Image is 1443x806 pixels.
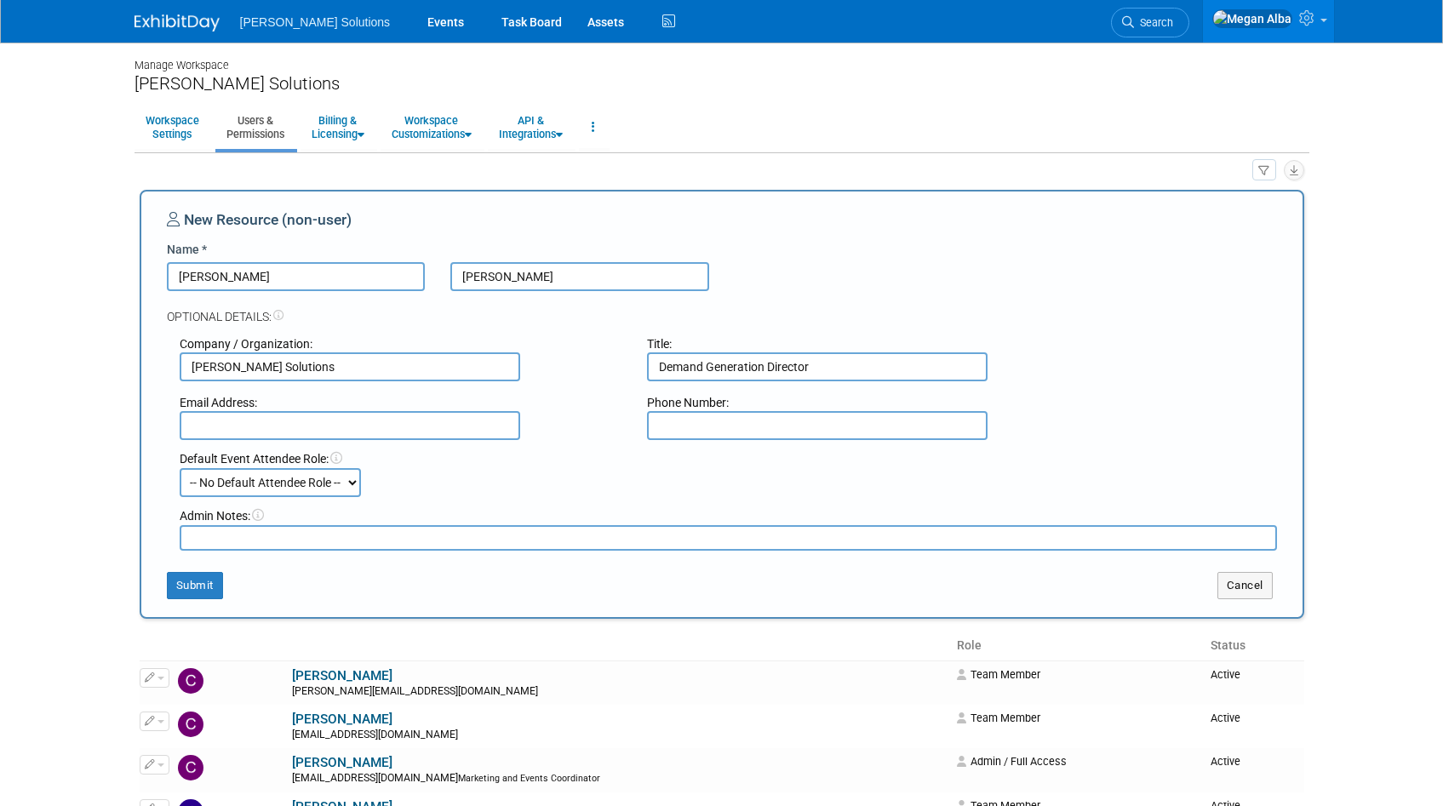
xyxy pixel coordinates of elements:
div: Title: [647,335,1090,352]
img: Megan Alba [1212,9,1292,28]
a: Search [1111,8,1189,37]
button: Submit [167,572,223,599]
img: Cameron Sigurdson [178,668,203,694]
span: [PERSON_NAME] Solutions [240,15,391,29]
span: Active [1211,755,1240,768]
span: Search [1134,16,1173,29]
input: First Name [167,262,426,291]
label: Name * [167,241,207,258]
a: [PERSON_NAME] [292,668,392,683]
div: Optional Details: [167,291,1277,325]
div: Email Address: [180,394,622,411]
a: [PERSON_NAME] [292,712,392,727]
img: Corey French [178,755,203,780]
th: Status [1204,632,1303,660]
a: WorkspaceCustomizations [381,106,483,148]
div: New Resource (non-user) [167,209,1277,241]
div: [EMAIL_ADDRESS][DOMAIN_NAME] [292,772,946,786]
div: [PERSON_NAME] Solutions [135,73,1309,94]
span: Active [1211,712,1240,724]
span: Team Member [957,712,1040,724]
span: Team Member [957,668,1040,681]
div: [PERSON_NAME][EMAIL_ADDRESS][DOMAIN_NAME] [292,685,946,699]
div: Company / Organization: [180,335,622,352]
span: Admin / Full Access [957,755,1067,768]
div: Manage Workspace [135,43,1309,73]
input: Last Name [450,262,709,291]
span: Active [1211,668,1240,681]
div: [EMAIL_ADDRESS][DOMAIN_NAME] [292,729,946,742]
a: [PERSON_NAME] [292,755,392,770]
img: ExhibitDay [135,14,220,31]
span: Marketing and Events Coordinator [458,773,600,784]
div: Phone Number: [647,394,1090,411]
a: Users &Permissions [215,106,295,148]
img: Christopher Grady [178,712,203,737]
a: API &Integrations [488,106,574,148]
button: Cancel [1217,572,1273,599]
th: Role [950,632,1205,660]
div: Default Event Attendee Role: [180,450,1277,467]
a: Billing &Licensing [301,106,375,148]
div: Admin Notes: [180,507,1277,524]
a: WorkspaceSettings [135,106,210,148]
